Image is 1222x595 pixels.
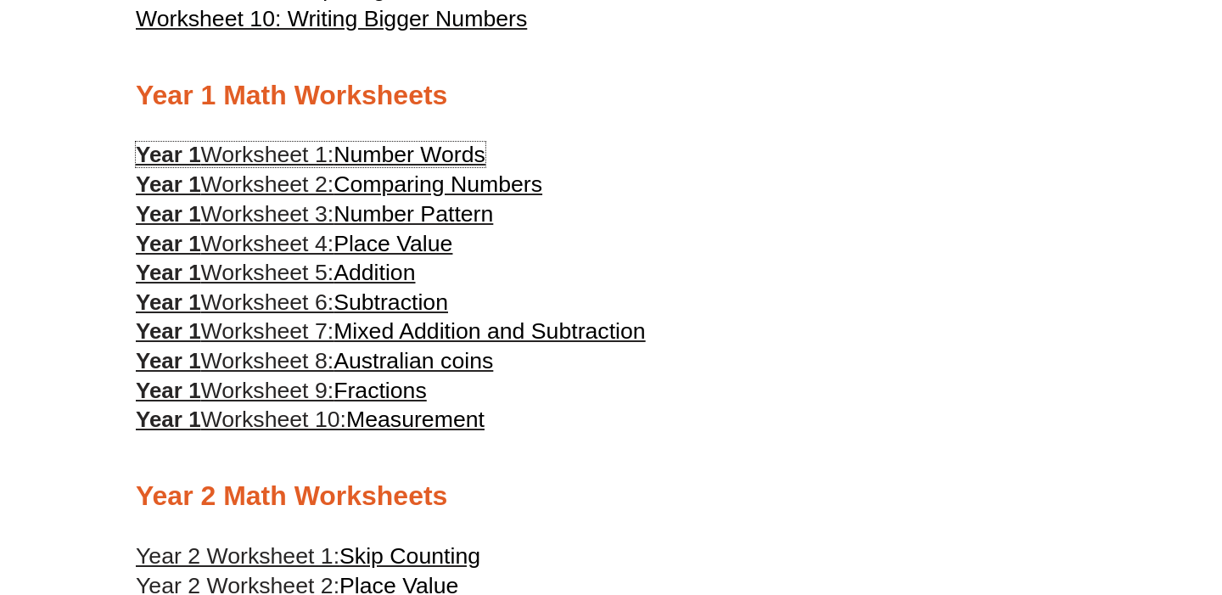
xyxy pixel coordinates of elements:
h2: Year 2 Math Worksheets [136,479,1086,514]
span: Worksheet 9: [201,378,334,403]
a: Year 2 Worksheet 1:Skip Counting [136,543,480,569]
span: Skip Counting [339,543,480,569]
span: Measurement [346,407,485,432]
h2: Year 1 Math Worksheets [136,78,1086,114]
span: Subtraction [334,289,448,315]
a: Year 1Worksheet 6:Subtraction [136,289,448,315]
a: Year 1Worksheet 3:Number Pattern [136,201,493,227]
span: Number Pattern [334,201,493,227]
a: Year 1Worksheet 1:Number Words [136,142,485,167]
span: Place Value [334,231,452,256]
span: Mixed Addition and Subtraction [334,318,646,344]
a: Year 1Worksheet 7:Mixed Addition and Subtraction [136,318,646,344]
span: Comparing Numbers [334,171,542,197]
a: Year 1Worksheet 9:Fractions [136,378,427,403]
a: Year 1Worksheet 5:Addition [136,260,416,285]
span: Worksheet 7: [201,318,334,344]
span: Addition [334,260,415,285]
a: Worksheet 10: Writing Bigger Numbers [136,6,527,31]
span: Worksheet 3: [201,201,334,227]
span: Worksheet 2: [201,171,334,197]
span: Worksheet 4: [201,231,334,256]
a: Year 1Worksheet 2:Comparing Numbers [136,171,542,197]
span: Worksheet 5: [201,260,334,285]
span: Worksheet 1: [201,142,334,167]
a: Year 1Worksheet 4:Place Value [136,231,452,256]
span: Number Words [334,142,485,167]
span: Worksheet 10: [201,407,346,432]
span: Worksheet 8: [201,348,334,373]
span: Worksheet 6: [201,289,334,315]
span: Australian coins [334,348,493,373]
a: Year 1Worksheet 8:Australian coins [136,348,493,373]
a: Year 1Worksheet 10:Measurement [136,407,485,432]
span: Year 2 Worksheet 1: [136,543,339,569]
iframe: Chat Widget [931,403,1222,595]
span: Fractions [334,378,427,403]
